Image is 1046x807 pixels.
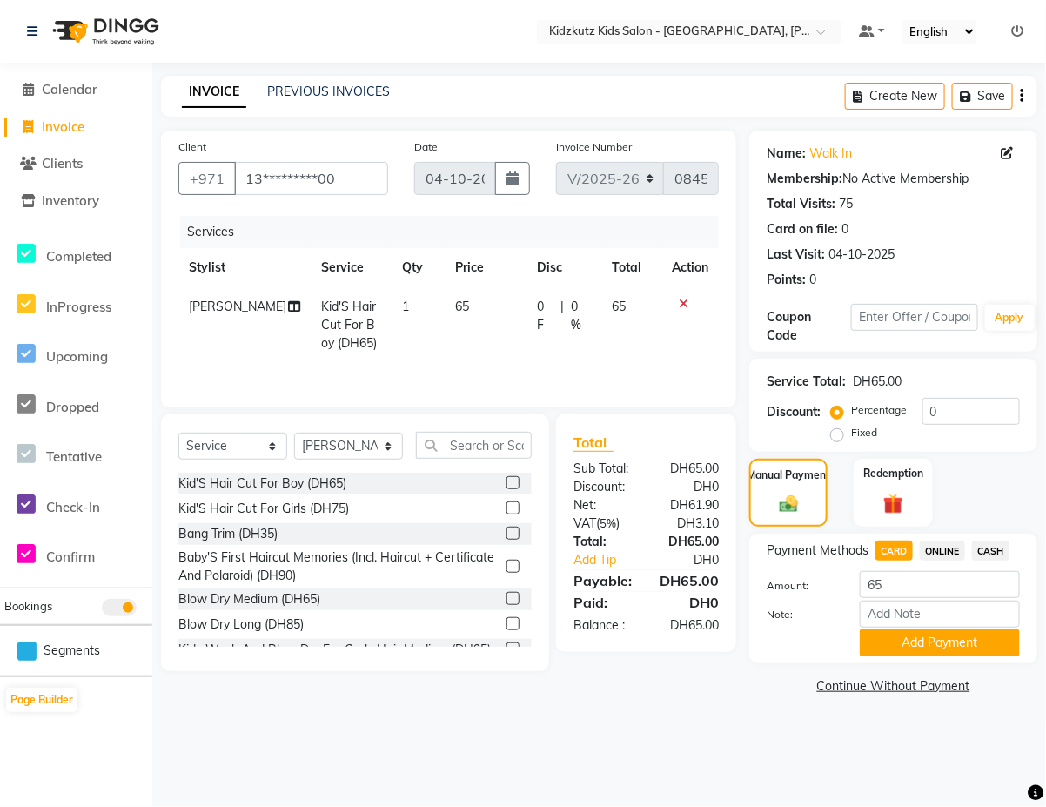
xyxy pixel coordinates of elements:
th: Total [601,248,661,287]
a: Continue Without Payment [753,677,1034,696]
a: Add Tip [560,551,660,569]
div: No Active Membership [767,170,1020,188]
div: Discount: [767,403,821,421]
th: Disc [526,248,601,287]
th: Qty [392,248,445,287]
img: _gift.svg [877,492,910,517]
span: 1 [402,299,409,314]
span: Inventory [42,192,99,209]
span: 65 [456,299,470,314]
a: Inventory [4,192,148,212]
label: Date [414,139,438,155]
span: Invoice [42,118,84,135]
div: Service Total: [767,373,846,391]
div: 04-10-2025 [828,245,895,264]
span: InProgress [46,299,111,315]
div: Kid'S Hair Cut For Girls (DH75) [178,500,349,518]
span: Upcoming [46,348,108,365]
span: Segments [44,642,100,660]
a: Calendar [4,80,148,100]
span: CARD [875,541,913,561]
input: Amount [860,571,1020,598]
input: Search by Name/Mobile/Email/Code [234,162,388,195]
div: Membership: [767,170,842,188]
button: Create New [845,83,945,110]
div: ( ) [560,514,647,533]
button: Add Payment [860,629,1020,656]
button: Page Builder [6,688,77,712]
label: Manual Payment [747,467,830,483]
div: Baby'S First Haircut Memories (Incl. Haircut + Certificate And Polaroid) (DH90) [178,548,500,585]
th: Stylist [178,248,311,287]
div: 0 [841,220,848,239]
span: Check-In [46,499,100,515]
span: Dropped [46,399,99,415]
div: Total Visits: [767,195,835,213]
div: Card on file: [767,220,838,239]
div: DH0 [647,478,733,496]
div: Net: [560,496,647,514]
div: DH61.90 [647,496,733,514]
span: CASH [972,541,1009,561]
div: Paid: [560,592,647,613]
div: Kid'S Hair Cut For Boy (DH65) [178,474,346,493]
span: Total [573,434,614,452]
span: ONLINE [920,541,965,561]
span: Tentative [46,448,102,465]
th: Price [446,248,527,287]
div: Payable: [560,570,647,591]
div: Blow Dry Long (DH85) [178,615,304,634]
th: Service [311,248,392,287]
span: Kid'S Hair Cut For Boy (DH65) [321,299,377,351]
span: Calendar [42,81,97,98]
a: PREVIOUS INVOICES [267,84,390,99]
label: Amount: [754,578,847,594]
a: Clients [4,154,148,174]
div: Discount: [560,478,647,496]
div: Sub Total: [560,460,647,478]
input: Enter Offer / Coupon Code [851,304,977,331]
span: Payment Methods [767,541,868,560]
img: logo [44,7,164,56]
span: Bookings [4,599,52,613]
div: 0 [809,271,816,289]
label: Invoice Number [556,139,632,155]
label: Note: [754,607,847,622]
div: Points: [767,271,806,289]
span: 5% [600,516,616,530]
span: VAT [573,515,596,531]
div: Services [180,216,732,248]
div: DH65.00 [647,533,733,551]
div: Coupon Code [767,308,851,345]
div: DH3.10 [647,514,733,533]
span: Completed [46,248,111,265]
div: Blow Dry Medium (DH65) [178,590,320,609]
label: Fixed [851,425,877,440]
label: Redemption [863,466,923,481]
span: Confirm [46,548,95,565]
a: Invoice [4,118,148,138]
label: Client [178,139,206,155]
img: _cash.svg [774,494,804,515]
span: 65 [612,299,626,314]
span: | [561,298,565,334]
th: Action [661,248,719,287]
div: DH65.00 [647,616,733,635]
a: Walk In [809,145,852,163]
div: DH65.00 [647,460,733,478]
input: Search or Scan [416,432,532,459]
span: 0 F [537,298,553,334]
button: +971 [178,162,236,195]
div: DH0 [647,592,733,613]
button: Save [952,83,1013,110]
div: Total: [560,533,647,551]
span: 0 % [572,298,592,334]
a: INVOICE [182,77,246,108]
div: Name: [767,145,806,163]
span: Clients [42,155,83,171]
input: Add Note [860,601,1020,628]
div: Last Visit: [767,245,825,264]
div: Bang Trim (DH35) [178,525,278,543]
div: Kids Wash And Blow Dry For Curly Hair Medium (DH95) [178,641,491,659]
div: 75 [839,195,853,213]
